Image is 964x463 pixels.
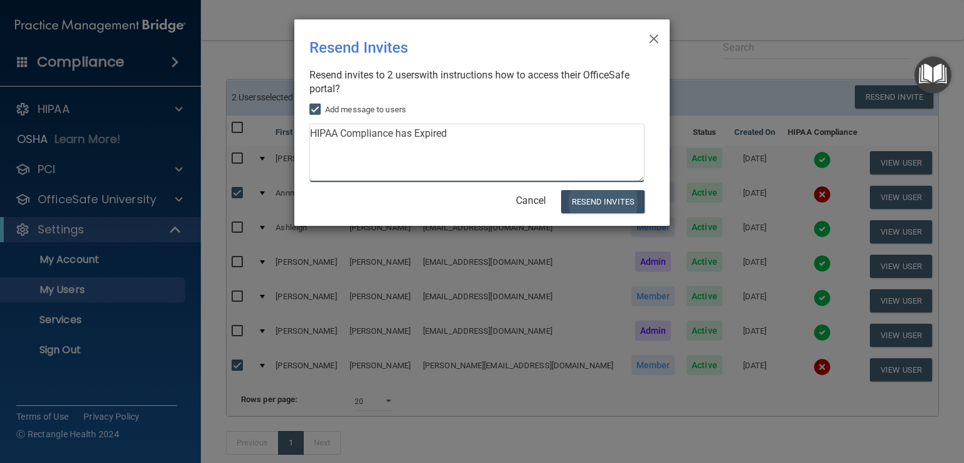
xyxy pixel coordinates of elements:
label: Add message to users [309,102,406,117]
iframe: Drift Widget Chat Controller [747,376,949,425]
span: × [648,24,660,50]
div: Resend Invites [309,29,603,66]
button: Open Resource Center [914,56,951,93]
button: Resend Invites [561,190,645,213]
input: Add message to users [309,105,324,115]
div: Resend invites to 2 user with instructions how to access their OfficeSafe portal? [309,68,645,96]
a: Cancel [516,194,546,206]
span: s [414,69,419,81]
